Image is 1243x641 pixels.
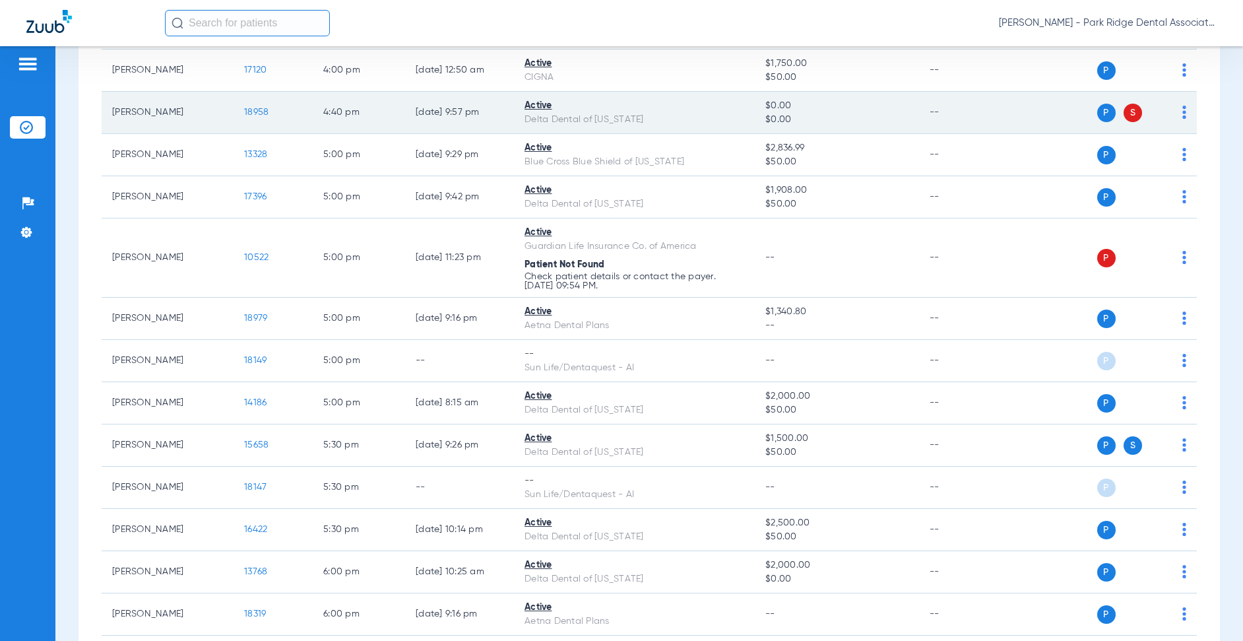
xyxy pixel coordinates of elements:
span: $50.00 [765,71,908,84]
div: Guardian Life Insurance Co. of America [525,240,744,253]
span: 16422 [244,525,267,534]
span: P [1097,310,1116,328]
img: group-dot-blue.svg [1182,481,1186,494]
span: -- [765,356,775,365]
td: -- [919,340,1008,382]
div: Delta Dental of [US_STATE] [525,530,744,544]
td: [PERSON_NAME] [102,340,234,382]
td: -- [919,298,1008,340]
td: 4:00 PM [313,50,405,92]
div: Active [525,226,744,240]
span: $2,000.00 [765,558,908,572]
div: Active [525,389,744,403]
td: -- [919,219,1008,298]
span: P [1097,61,1116,80]
td: 6:00 PM [313,593,405,636]
span: 18958 [244,108,269,117]
span: P [1097,394,1116,413]
span: -- [765,253,775,262]
td: [PERSON_NAME] [102,551,234,593]
td: 4:40 PM [313,92,405,134]
span: P [1097,104,1116,122]
img: group-dot-blue.svg [1182,148,1186,161]
img: group-dot-blue.svg [1182,190,1186,203]
p: Check patient details or contact the payer. [DATE] 09:54 PM. [525,272,744,290]
span: 17120 [244,65,267,75]
span: 18319 [244,609,266,619]
img: group-dot-blue.svg [1182,106,1186,119]
td: [PERSON_NAME] [102,298,234,340]
td: -- [919,467,1008,509]
td: [PERSON_NAME] [102,467,234,509]
span: $0.00 [765,99,908,113]
span: $50.00 [765,155,908,169]
div: Active [525,305,744,319]
div: Blue Cross Blue Shield of [US_STATE] [525,155,744,169]
img: group-dot-blue.svg [1182,63,1186,77]
td: [DATE] 8:15 AM [405,382,514,424]
span: 17396 [244,192,267,201]
img: Zuub Logo [26,10,72,33]
td: 5:30 PM [313,509,405,551]
span: P [1097,479,1116,497]
span: $50.00 [765,446,908,459]
td: 5:00 PM [313,382,405,424]
img: hamburger-icon [17,56,38,72]
span: [PERSON_NAME] - Park Ridge Dental Associates [999,17,1217,30]
span: $0.00 [765,113,908,127]
td: 6:00 PM [313,551,405,593]
td: [PERSON_NAME] [102,134,234,176]
td: [PERSON_NAME] [102,219,234,298]
span: $2,836.99 [765,141,908,155]
td: -- [919,50,1008,92]
div: -- [525,474,744,488]
span: S [1124,436,1142,455]
td: 5:00 PM [313,340,405,382]
span: $2,500.00 [765,516,908,530]
div: Active [525,184,744,197]
td: -- [405,467,514,509]
td: 5:00 PM [313,219,405,298]
td: -- [919,134,1008,176]
div: Active [525,601,744,615]
td: [DATE] 10:14 PM [405,509,514,551]
div: -- [525,347,744,361]
span: $2,000.00 [765,389,908,403]
span: 18149 [244,356,267,365]
td: 5:00 PM [313,134,405,176]
div: Delta Dental of [US_STATE] [525,113,744,127]
div: Delta Dental of [US_STATE] [525,403,744,417]
div: Sun Life/Dentaquest - AI [525,488,744,502]
div: Delta Dental of [US_STATE] [525,446,744,459]
td: -- [919,424,1008,467]
span: Patient Not Found [525,260,604,269]
span: 13328 [244,150,267,159]
span: -- [765,319,908,333]
div: Aetna Dental Plans [525,615,744,628]
span: -- [765,483,775,492]
div: Active [525,57,744,71]
span: $1,340.80 [765,305,908,319]
td: -- [919,92,1008,134]
span: 13768 [244,567,267,576]
img: group-dot-blue.svg [1182,438,1186,452]
td: [DATE] 9:16 PM [405,298,514,340]
span: 15658 [244,440,269,450]
img: group-dot-blue.svg [1182,396,1186,409]
td: -- [919,176,1008,219]
span: S [1124,104,1142,122]
div: Delta Dental of [US_STATE] [525,572,744,586]
td: [DATE] 9:26 PM [405,424,514,467]
td: [DATE] 9:29 PM [405,134,514,176]
td: 5:30 PM [313,424,405,467]
td: [PERSON_NAME] [102,50,234,92]
td: 5:00 PM [313,298,405,340]
img: group-dot-blue.svg [1182,354,1186,367]
span: 10522 [244,253,269,262]
div: Sun Life/Dentaquest - AI [525,361,744,375]
td: 5:30 PM [313,467,405,509]
div: CIGNA [525,71,744,84]
div: Delta Dental of [US_STATE] [525,197,744,211]
span: $1,500.00 [765,432,908,446]
div: Active [525,432,744,446]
